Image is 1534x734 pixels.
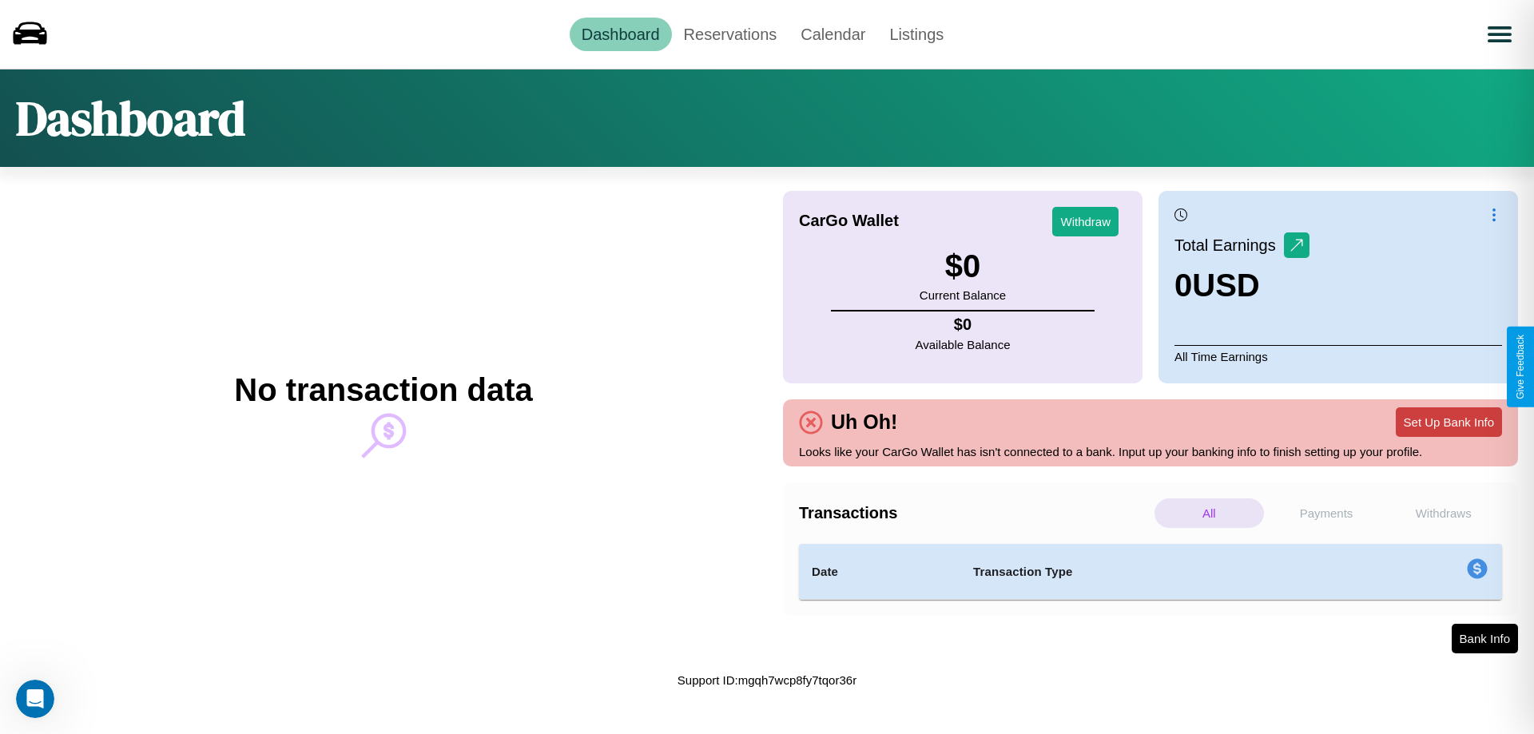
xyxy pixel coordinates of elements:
[672,18,789,51] a: Reservations
[916,315,1011,334] h4: $ 0
[799,441,1502,462] p: Looks like your CarGo Wallet has isn't connected to a bank. Input up your banking info to finish ...
[1477,12,1522,57] button: Open menu
[799,504,1150,522] h4: Transactions
[1515,335,1526,399] div: Give Feedback
[16,85,245,151] h1: Dashboard
[570,18,672,51] a: Dashboard
[916,334,1011,355] p: Available Balance
[678,669,856,691] p: Support ID: mgqh7wcp8fy7tqor36r
[799,212,899,230] h4: CarGo Wallet
[1154,498,1264,528] p: All
[1396,407,1502,437] button: Set Up Bank Info
[823,411,905,434] h4: Uh Oh!
[877,18,956,51] a: Listings
[1174,268,1309,304] h3: 0 USD
[812,562,948,581] h4: Date
[920,248,1006,284] h3: $ 0
[799,544,1502,600] table: simple table
[1174,231,1284,260] p: Total Earnings
[1174,345,1502,367] p: All Time Earnings
[1052,207,1119,236] button: Withdraw
[234,372,532,408] h2: No transaction data
[1272,498,1381,528] p: Payments
[1389,498,1498,528] p: Withdraws
[16,680,54,718] iframe: Intercom live chat
[973,562,1336,581] h4: Transaction Type
[789,18,877,51] a: Calendar
[1452,624,1518,653] button: Bank Info
[920,284,1006,306] p: Current Balance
